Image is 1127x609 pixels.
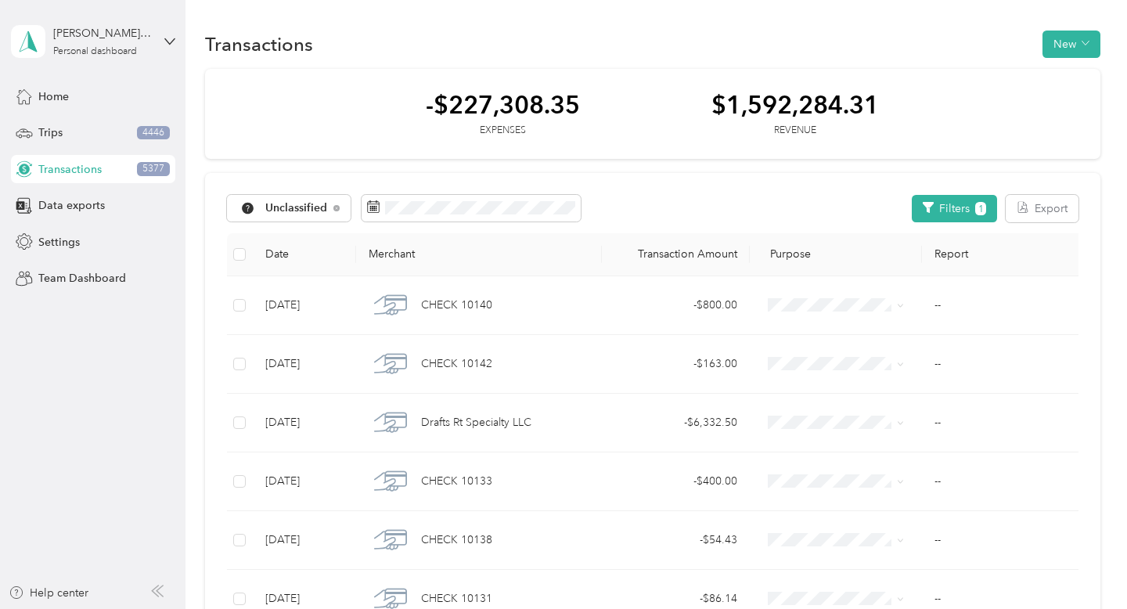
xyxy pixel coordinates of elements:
[374,465,407,498] img: CHECK 10133
[421,355,492,373] span: CHECK 10142
[922,394,1086,452] td: --
[922,233,1086,276] th: Report
[614,532,737,549] div: - $54.43
[374,348,407,380] img: CHECK 10142
[421,414,531,431] span: Drafts Rt Specialty LLC
[614,414,737,431] div: - $6,332.50
[253,511,356,570] td: [DATE]
[253,335,356,394] td: [DATE]
[374,406,407,439] img: Drafts Rt Specialty LLC
[374,524,407,557] img: CHECK 10138
[426,124,580,138] div: Expenses
[614,473,737,490] div: - $400.00
[421,297,492,314] span: CHECK 10140
[1006,195,1078,222] button: Export
[374,289,407,322] img: CHECK 10140
[38,197,105,214] span: Data exports
[762,247,812,261] span: Purpose
[265,203,328,214] span: Unclassified
[614,590,737,607] div: - $86.14
[53,25,151,41] div: [PERSON_NAME] & [PERSON_NAME] Buckhead Rentals
[205,36,313,52] h1: Transactions
[1042,31,1100,58] button: New
[421,532,492,549] span: CHECK 10138
[421,473,492,490] span: CHECK 10133
[426,91,580,118] div: -$227,308.35
[38,124,63,141] span: Trips
[137,126,170,140] span: 4446
[356,233,602,276] th: Merchant
[922,452,1086,511] td: --
[253,233,356,276] th: Date
[711,91,879,118] div: $1,592,284.31
[38,234,80,250] span: Settings
[253,276,356,335] td: [DATE]
[614,297,737,314] div: - $800.00
[912,195,997,222] button: Filters1
[38,270,126,286] span: Team Dashboard
[711,124,879,138] div: Revenue
[53,47,137,56] div: Personal dashboard
[922,335,1086,394] td: --
[253,452,356,511] td: [DATE]
[975,202,986,215] span: 1
[38,88,69,105] span: Home
[253,394,356,452] td: [DATE]
[922,276,1086,335] td: --
[1039,521,1127,609] iframe: Everlance-gr Chat Button Frame
[9,585,88,601] button: Help center
[421,590,492,607] span: CHECK 10131
[137,162,170,176] span: 5377
[602,233,750,276] th: Transaction Amount
[614,355,737,373] div: - $163.00
[922,511,1086,570] td: --
[38,161,102,178] span: Transactions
